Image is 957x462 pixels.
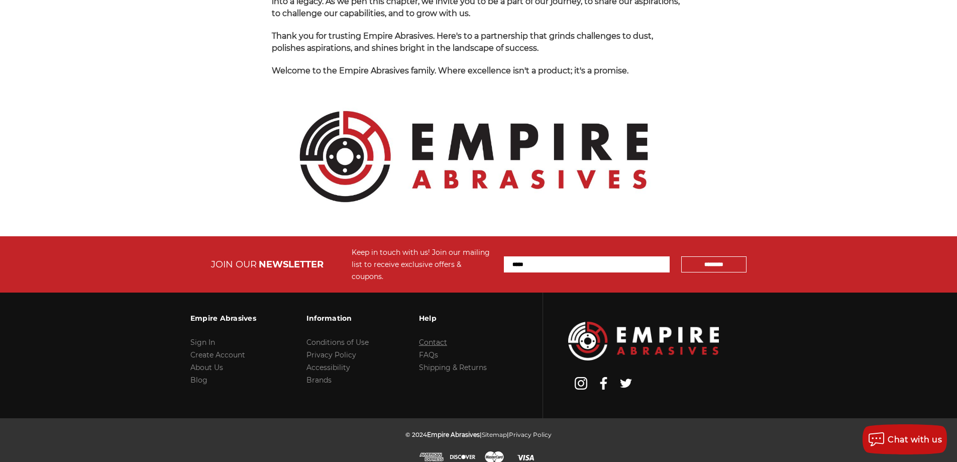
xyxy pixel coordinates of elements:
[306,363,350,372] a: Accessibility
[259,259,324,270] span: NEWSLETTER
[190,376,207,385] a: Blog
[272,31,653,53] span: Thank you for trusting Empire Abrasives. Here's to a partnership that grinds challenges to dust, ...
[190,308,256,329] h3: Empire Abrasives
[509,431,552,438] a: Privacy Policy
[190,363,223,372] a: About Us
[190,338,215,347] a: Sign In
[306,376,332,385] a: Brands
[306,308,369,329] h3: Information
[888,435,942,444] span: Chat with us
[306,338,369,347] a: Conditions of Use
[482,431,507,438] a: Sitemap
[352,246,494,283] div: Keep in touch with us! Join our mailing list to receive exclusive offers & coupons.
[419,350,438,359] a: FAQs
[427,431,480,438] span: Empire Abrasives
[272,66,628,75] span: Welcome to the Empire Abrasives family. Where excellence isn't a product; it's a promise.
[211,259,257,270] span: JOIN OUR
[419,338,447,347] a: Contact
[419,363,487,372] a: Shipping & Returns
[419,308,487,329] h3: Help
[272,87,676,226] img: Empire Abrasives Official Logo - Premium Quality Abrasives Supplier
[568,322,719,360] img: Empire Abrasives Logo Image
[306,350,356,359] a: Privacy Policy
[405,428,552,441] p: © 2024 | |
[863,424,947,454] button: Chat with us
[190,350,245,359] a: Create Account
